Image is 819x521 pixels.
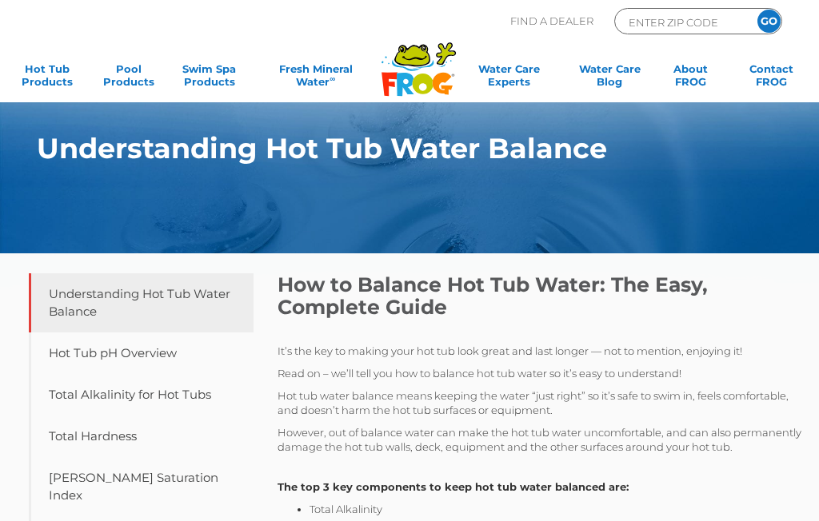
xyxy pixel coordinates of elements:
[37,133,727,165] h1: Understanding Hot Tub Water Balance
[29,457,254,516] a: [PERSON_NAME] Saturation Index
[259,62,373,94] a: Fresh MineralWater∞
[29,374,254,416] a: Total Alkalinity for Hot Tubs
[659,62,722,94] a: AboutFROG
[29,273,254,332] a: Understanding Hot Tub Water Balance
[740,62,803,94] a: ContactFROG
[627,13,735,31] input: Zip Code Form
[278,480,629,493] strong: The top 3 key components to keep hot tub water balanced are:
[16,62,79,94] a: Hot TubProducts
[278,344,806,358] p: It’s the key to making your hot tub look great and last longer — not to mention, enjoying it!
[310,502,806,516] li: Total Alkalinity
[578,62,641,94] a: Water CareBlog
[278,366,806,380] p: Read on – we’ll tell you how to balance hot tub water so it’s easy to understand!
[178,62,241,94] a: Swim SpaProducts
[29,416,254,457] a: Total Hardness
[510,8,593,34] p: Find A Dealer
[278,425,806,454] p: However, out of balance water can make the hot tub water uncomfortable, and can also permanently ...
[29,332,254,374] a: Hot Tub pH Overview
[330,74,335,83] sup: ∞
[278,273,806,318] h1: How to Balance Hot Tub Water: The Easy, Complete Guide
[458,62,560,94] a: Water CareExperts
[278,388,806,417] p: Hot tub water balance means keeping the water “just right” so it’s safe to swim in, feels comfort...
[97,62,160,94] a: PoolProducts
[757,10,781,33] input: GO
